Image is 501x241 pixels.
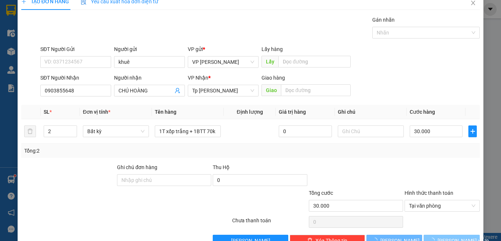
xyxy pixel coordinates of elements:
[279,109,306,115] span: Giá trị hàng
[62,35,101,44] li: (c) 2017
[192,56,254,67] span: VP Phan Rang
[114,74,185,82] div: Người nhận
[117,164,157,170] label: Ghi chú đơn hàng
[80,9,97,27] img: logo.jpg
[405,190,453,196] label: Hình thức thanh toán
[469,128,476,134] span: plus
[335,105,407,119] th: Ghi chú
[231,216,308,229] div: Chưa thanh toán
[262,75,285,81] span: Giao hàng
[155,125,221,137] input: VD: Bàn, Ghế
[24,125,36,137] button: delete
[45,11,73,45] b: Gửi khách hàng
[87,126,145,137] span: Bất kỳ
[409,200,475,211] span: Tại văn phòng
[213,164,230,170] span: Thu Hộ
[155,109,176,115] span: Tên hàng
[117,174,211,186] input: Ghi chú đơn hàng
[262,84,281,96] span: Giao
[9,47,41,82] b: [PERSON_NAME]
[372,17,395,23] label: Gán nhãn
[114,45,185,53] div: Người gửi
[262,56,278,67] span: Lấy
[262,46,283,52] span: Lấy hàng
[278,56,351,67] input: Dọc đường
[279,125,332,137] input: 0
[281,84,351,96] input: Dọc đường
[188,75,208,81] span: VP Nhận
[83,109,110,115] span: Đơn vị tính
[188,45,259,53] div: VP gửi
[338,125,404,137] input: Ghi Chú
[40,74,111,82] div: SĐT Người Nhận
[62,28,101,34] b: [DOMAIN_NAME]
[237,109,263,115] span: Định lượng
[410,109,435,115] span: Cước hàng
[309,190,333,196] span: Tổng cước
[40,45,111,53] div: SĐT Người Gửi
[192,85,254,96] span: Tp Hồ Chí Minh
[175,88,180,94] span: user-add
[24,147,194,155] div: Tổng: 2
[468,125,477,137] button: plus
[44,109,50,115] span: SL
